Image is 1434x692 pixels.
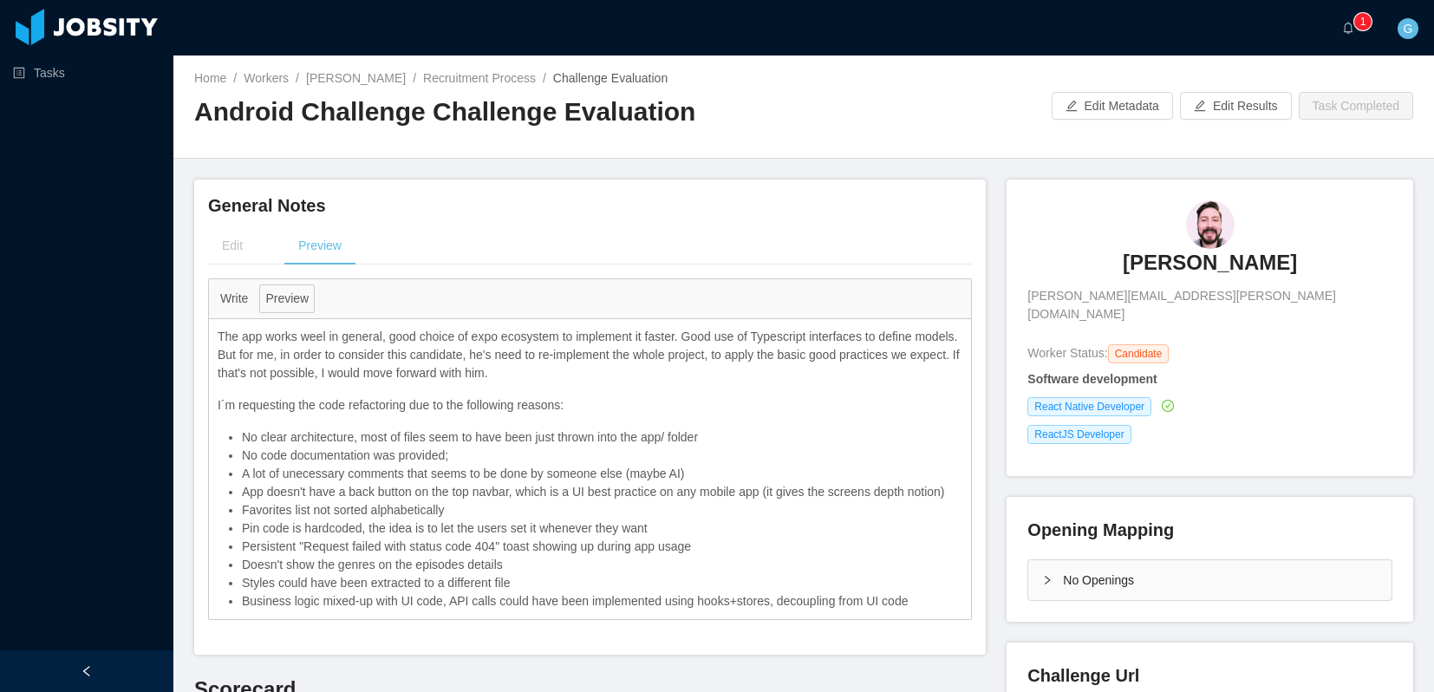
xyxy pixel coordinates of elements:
[208,226,257,265] div: Edit
[1162,400,1174,412] i: icon: check-circle
[306,71,406,85] a: [PERSON_NAME]
[242,428,962,447] li: No clear architecture, most of files seem to have been just thrown into the app/ folder
[1108,344,1170,363] span: Candidate
[1180,92,1292,120] button: icon: editEdit Results
[1027,518,1174,542] h4: Opening Mapping
[242,592,962,610] li: Business logic mixed-up with UI code, API calls could have been implemented using hooks+stores, d...
[242,556,962,574] li: Doesn't show the genres on the episodes details
[284,226,355,265] div: Preview
[194,95,804,130] h2: Android Challenge Challenge Evaluation
[242,519,962,538] li: Pin code is hardcoded, the idea is to let the users set it whenever they want
[242,447,962,465] li: No code documentation was provided;
[1186,200,1235,249] img: 0a5380d4-171f-47a2-b64d-713918d50a8d_6895031ec6961-90w.png
[194,71,226,85] a: Home
[1027,346,1107,360] span: Worker Status:
[1360,13,1366,30] p: 1
[423,71,536,85] a: Recruitment Process
[1027,287,1392,323] span: [PERSON_NAME][EMAIL_ADDRESS][PERSON_NAME][DOMAIN_NAME]
[1027,663,1392,688] h4: Challenge Url
[1042,575,1053,585] i: icon: right
[218,328,962,382] p: The app works weel in general, good choice of expo ecosystem to implement it faster. Good use of ...
[543,71,546,85] span: /
[244,71,289,85] a: Workers
[242,465,962,483] li: A lot of unecessary comments that seems to be done by someone else (maybe AI)
[1342,22,1354,34] i: icon: bell
[242,501,962,519] li: Favorites list not sorted alphabetically
[1028,560,1392,600] div: icon: rightNo Openings
[242,483,962,501] li: App doesn't have a back button on the top navbar, which is a UI best practice on any mobile app (...
[296,71,299,85] span: /
[259,284,315,313] button: Preview
[218,396,962,415] p: I´m requesting the code refactoring due to the following reasons:
[1027,397,1151,416] span: React Native Developer
[242,538,962,556] li: Persistent "Request failed with status code 404" toast showing up during app usage
[1123,249,1297,277] h3: [PERSON_NAME]
[413,71,416,85] span: /
[1404,18,1413,39] span: G
[1299,92,1413,120] button: Task Completed
[242,574,962,592] li: Styles could have been extracted to a different file
[553,71,668,85] span: Challenge Evaluation
[13,55,160,90] a: icon: profileTasks
[1158,399,1174,413] a: icon: check-circle
[1027,425,1131,444] span: ReactJS Developer
[208,193,972,218] h4: General Notes
[1123,249,1297,287] a: [PERSON_NAME]
[1354,13,1372,30] sup: 1
[1027,372,1157,386] strong: Software development
[214,284,254,313] button: Write
[1052,92,1173,120] button: icon: editEdit Metadata
[233,71,237,85] span: /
